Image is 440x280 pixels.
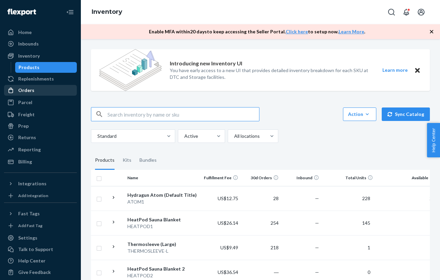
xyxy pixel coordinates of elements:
div: Home [18,29,32,36]
div: Reporting [18,146,41,153]
a: Inventory [4,51,77,61]
div: HEATPOD2 [127,272,198,279]
div: Freight [18,111,35,118]
a: Help Center [4,255,77,266]
a: Prep [4,121,77,131]
button: Close [413,66,422,74]
div: Orders [18,87,34,94]
ol: breadcrumbs [86,2,128,22]
img: Flexport logo [7,9,36,15]
a: Add Fast Tag [4,222,77,230]
a: Billing [4,156,77,167]
div: Fast Tags [18,210,40,217]
div: Inventory [18,53,40,59]
span: — [315,269,319,275]
div: Products [19,64,39,71]
div: Bundles [139,151,157,170]
button: Close Navigation [63,5,77,19]
span: US$26.14 [218,220,238,226]
a: Add Integration [4,192,77,200]
span: — [315,245,319,250]
td: 28 [241,186,281,211]
button: Open account menu [414,5,428,19]
a: Settings [4,232,77,243]
td: 254 [241,211,281,235]
a: Home [4,27,77,38]
a: Reporting [4,144,77,155]
div: Inbounds [18,40,39,47]
div: HeatPod Sauna Blanket [127,216,198,223]
th: Name [125,170,200,186]
div: Integrations [18,180,46,187]
span: US$12.75 [218,195,238,201]
div: ATOM1 [127,198,198,205]
a: Freight [4,109,77,120]
input: All locations [233,133,234,139]
div: Settings [18,235,37,241]
div: Products [95,151,115,170]
button: Sync Catalog [382,107,430,121]
button: Open notifications [400,5,413,19]
button: Give Feedback [4,267,77,278]
div: Parcel [18,99,32,106]
div: Billing [18,158,32,165]
input: Active [184,133,184,139]
button: Fast Tags [4,208,77,219]
p: You have early access to a new UI that provides detailed inventory breakdown for each SKU at DTC ... [170,67,370,81]
a: Learn More [339,29,364,34]
span: 145 [359,220,373,226]
span: US$36.54 [218,269,238,275]
p: Enable MFA within 20 days to keep accessing the Seller Portal. to setup now. . [149,28,365,35]
div: Hydragun Atom (Default Title) [127,192,198,198]
div: Talk to Support [18,246,53,253]
a: Inbounds [4,38,77,49]
p: Introducing new Inventory UI [170,60,242,67]
th: Fulfillment Fee [200,170,241,186]
div: Thermosleeve (Large) [127,241,198,248]
span: — [315,195,319,201]
a: Products [15,62,77,73]
td: 218 [241,235,281,260]
input: Search inventory by name or sku [107,107,259,121]
button: Help Center [427,123,440,157]
div: Help Center [18,257,45,264]
img: new-reports-banner-icon.82668bd98b6a51aee86340f2a7b77ae3.png [99,49,162,91]
div: THERMOSLEEVE-L [127,248,198,254]
a: Parcel [4,97,77,108]
a: Orders [4,85,77,96]
button: Open Search Box [385,5,398,19]
th: 30d Orders [241,170,281,186]
div: Give Feedback [18,269,51,276]
button: Integrations [4,178,77,189]
a: Inventory [92,8,122,15]
span: — [315,220,319,226]
div: Add Fast Tag [18,223,42,228]
div: Kits [123,151,131,170]
div: HEATPOD1 [127,223,198,230]
span: 1 [365,245,373,250]
span: 0 [365,269,373,275]
div: Returns [18,134,36,141]
button: Action [343,107,376,121]
a: Click here [286,29,308,34]
th: Total Units [322,170,376,186]
div: HeatPod Sauna Blanket 2 [127,266,198,272]
th: Inbound [281,170,322,186]
a: Talk to Support [4,244,77,255]
div: Action [348,111,371,118]
a: Returns [4,132,77,143]
span: US$9.49 [220,245,238,250]
div: Prep [18,123,29,129]
span: 228 [359,195,373,201]
a: Replenishments [4,73,77,84]
div: Add Integration [18,193,48,198]
div: Replenishments [18,75,54,82]
button: Learn more [378,66,412,74]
